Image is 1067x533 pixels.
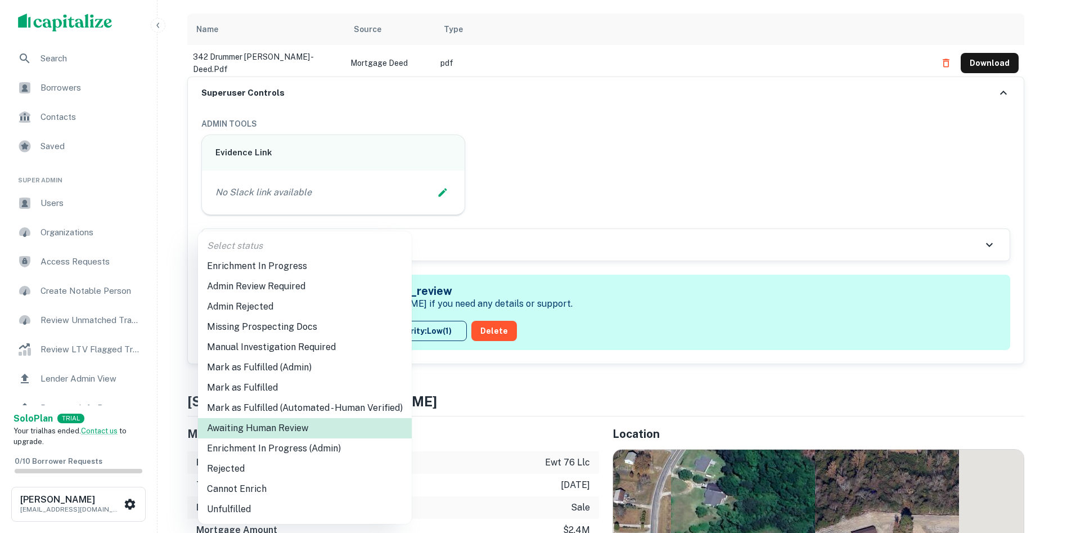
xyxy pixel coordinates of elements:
li: Missing Prospecting Docs [198,317,412,337]
li: Admin Review Required [198,276,412,297]
li: Mark as Fulfilled [198,378,412,398]
li: Awaiting Human Review [198,418,412,438]
li: Unfulfilled [198,499,412,519]
li: Cannot Enrich [198,479,412,499]
li: Rejected [198,459,412,479]
li: Manual Investigation Required [198,337,412,357]
li: Mark as Fulfilled (Admin) [198,357,412,378]
li: Enrichment In Progress (Admin) [198,438,412,459]
iframe: Chat Widget [1011,443,1067,497]
li: Admin Rejected [198,297,412,317]
li: Enrichment In Progress [198,256,412,276]
li: Mark as Fulfilled (Automated - Human Verified) [198,398,412,418]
